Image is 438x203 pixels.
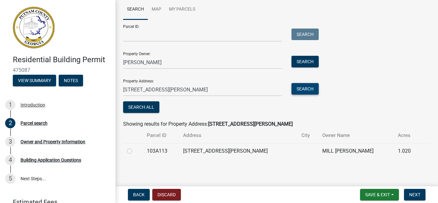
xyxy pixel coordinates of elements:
[291,56,319,67] button: Search
[291,29,319,40] button: Search
[208,121,293,127] strong: [STREET_ADDRESS][PERSON_NAME]
[13,67,103,73] span: 475087
[404,189,425,200] button: Next
[13,55,110,64] h4: Residential Building Permit
[5,155,15,165] div: 4
[143,128,179,143] th: Parcel ID
[291,83,319,95] button: Search
[179,143,298,159] td: [STREET_ADDRESS][PERSON_NAME]
[59,75,83,86] button: Notes
[365,192,390,197] span: Save & Exit
[133,192,145,197] span: Back
[123,101,159,113] button: Search All
[128,189,150,200] button: Back
[5,100,15,110] div: 1
[409,192,420,197] span: Next
[13,78,56,83] wm-modal-confirm: Summary
[5,137,15,147] div: 3
[21,121,47,125] div: Parcel search
[123,120,430,128] div: Showing results for Property Address:
[13,75,56,86] button: View Summary
[179,128,298,143] th: Address
[318,128,394,143] th: Owner Name
[143,143,179,159] td: 103A113
[13,7,55,48] img: Putnam County, Georgia
[152,189,181,200] button: Discard
[298,128,318,143] th: City
[21,103,45,107] div: Introduction
[21,158,81,162] div: Building Application Questions
[318,143,394,159] td: MILL [PERSON_NAME]
[394,143,420,159] td: 1.020
[394,128,420,143] th: Acres
[21,140,85,144] div: Owner and Property Information
[5,173,15,184] div: 5
[360,189,399,200] button: Save & Exit
[5,118,15,128] div: 2
[59,78,83,83] wm-modal-confirm: Notes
